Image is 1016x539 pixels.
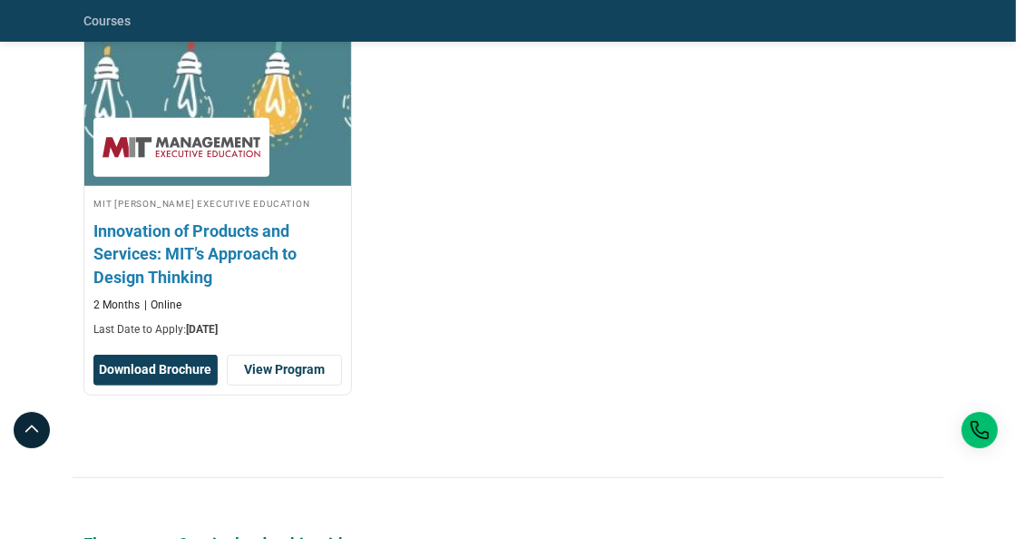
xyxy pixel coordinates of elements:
[84,5,351,346] a: Product Design and Innovation Course by MIT Sloan Executive Education - September 11, 2025 MIT Sl...
[93,195,342,211] h4: MIT [PERSON_NAME] Executive Education
[93,322,342,338] p: Last Date to Apply:
[227,355,342,386] a: View Program
[144,298,181,313] p: Online
[93,355,218,386] button: Download Brochure
[93,298,140,313] p: 2 Months
[186,323,218,336] span: [DATE]
[93,220,342,289] h3: Innovation of Products and Services: MIT’s Approach to Design Thinking
[103,127,260,168] img: MIT Sloan Executive Education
